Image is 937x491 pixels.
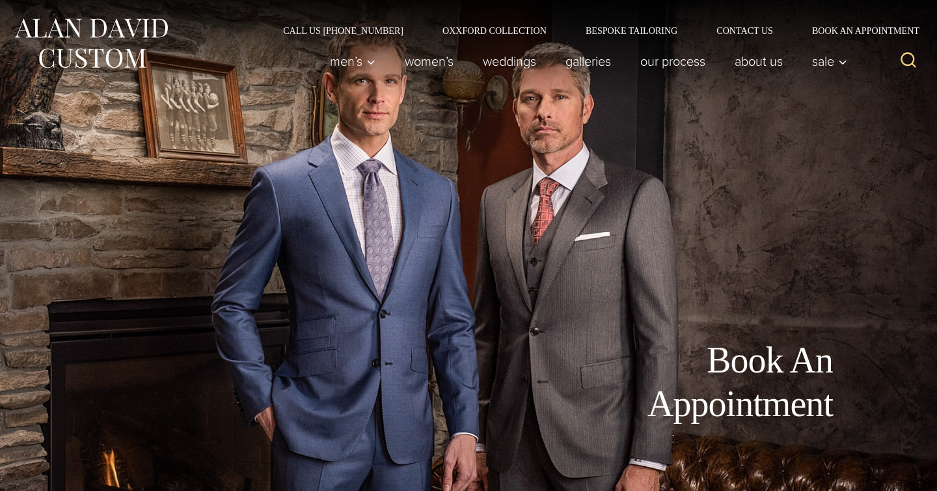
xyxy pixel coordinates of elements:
a: Women’s [390,48,468,74]
button: View Search Form [893,46,924,77]
a: Call Us [PHONE_NUMBER] [264,26,423,35]
span: Sale [812,55,847,68]
h1: Book An Appointment [540,339,833,426]
a: Contact Us [697,26,793,35]
nav: Secondary Navigation [264,26,924,35]
a: About Us [720,48,798,74]
a: Galleries [551,48,626,74]
span: Men’s [330,55,375,68]
a: Our Process [626,48,720,74]
nav: Primary Navigation [316,48,854,74]
a: Book an Appointment [793,26,924,35]
img: Alan David Custom [13,14,169,72]
a: weddings [468,48,551,74]
a: Bespoke Tailoring [566,26,697,35]
a: Oxxford Collection [423,26,566,35]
